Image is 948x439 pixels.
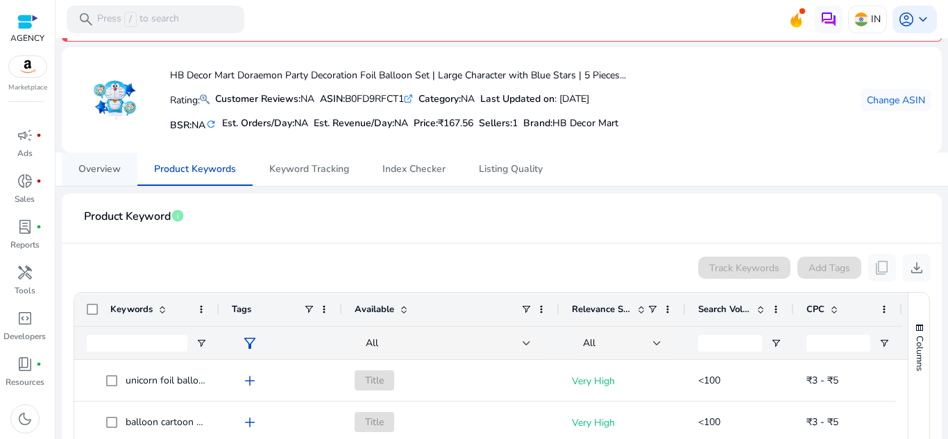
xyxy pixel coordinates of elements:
p: Developers [3,330,46,343]
input: CPC Filter Input [806,335,870,352]
span: add [242,414,258,431]
b: Last Updated on [480,92,555,105]
span: Title [355,370,394,390]
input: Search Volume Filter Input [698,335,762,352]
span: fiber_manual_record [36,178,42,184]
span: Tags [232,303,251,316]
div: : [DATE] [480,92,589,106]
p: Tools [15,284,35,297]
span: campaign [17,127,33,144]
b: Category: [418,92,461,105]
h5: Price: [414,118,473,130]
span: Relevance Score [572,303,632,316]
h5: Est. Revenue/Day: [314,118,408,130]
span: Change ASIN [867,93,925,107]
span: Title [355,412,394,432]
span: filter_alt [242,335,258,352]
button: Open Filter Menu [879,338,890,349]
span: Keyword Tracking [269,164,349,174]
p: AGENCY [10,32,44,44]
p: Resources [6,376,44,388]
p: Reports [10,239,40,251]
p: Rating: [170,91,210,107]
span: code_blocks [17,310,33,327]
img: in.svg [854,12,868,26]
span: search [78,11,94,28]
span: handyman [17,264,33,281]
span: donut_small [17,173,33,189]
p: Ads [17,147,33,160]
img: amazon.svg [9,56,46,77]
div: B0FD9RFCT1 [320,92,413,106]
div: NA [215,92,314,106]
h5: BSR: [170,117,217,132]
h5: Est. Orders/Day: [222,118,308,130]
span: fiber_manual_record [36,132,42,138]
b: ASIN: [320,92,345,105]
span: HB Decor Mart [552,117,618,130]
button: download [903,254,931,282]
button: Open Filter Menu [196,338,207,349]
p: Marketplace [8,83,47,93]
span: fiber_manual_record [36,224,42,230]
span: Product Keywords [154,164,236,174]
span: 1 [512,117,518,130]
span: ₹3 - ₹5 [806,415,838,429]
span: balloon cartoon character [126,415,235,429]
span: NA [294,117,308,130]
p: Very High [572,367,673,395]
span: NA [192,119,205,132]
span: All [583,336,595,350]
mat-icon: refresh [205,118,217,131]
p: Sales [15,193,35,205]
span: / [124,12,137,27]
span: Columns [913,336,926,371]
span: Index Checker [382,164,446,174]
span: fiber_manual_record [36,361,42,367]
button: Change ASIN [861,89,931,111]
span: add [242,372,258,389]
span: download [908,259,925,276]
button: Open Filter Menu [770,338,781,349]
span: NA [394,117,408,130]
span: <100 [698,374,720,387]
img: 61ZKboKUbwL.jpg [89,74,141,126]
span: Brand [523,117,550,130]
h5: Sellers: [479,118,518,130]
input: Keywords Filter Input [87,335,187,352]
b: Customer Reviews: [215,92,301,105]
span: Search Volume [698,303,751,316]
span: ₹3 - ₹5 [806,374,838,387]
p: Press to search [97,12,179,27]
p: IN [871,7,881,31]
span: Available [355,303,394,316]
span: Listing Quality [479,164,543,174]
span: Keywords [110,303,153,316]
span: CPC [806,303,824,316]
h4: HB Decor Mart Doraemon Party Decoration Foil Balloon Set | Large Character with Blue Stars | 5 Pi... [170,70,626,82]
div: NA [418,92,475,106]
span: All [366,336,378,350]
span: account_circle [898,11,915,28]
span: ₹167.56 [438,117,473,130]
span: Product Keyword [84,205,171,229]
span: lab_profile [17,218,33,235]
span: info [171,209,185,223]
span: <100 [698,415,720,429]
span: dark_mode [17,411,33,427]
span: Overview [78,164,121,174]
span: unicorn foil balloon large [126,374,234,387]
span: book_4 [17,356,33,372]
span: keyboard_arrow_down [915,11,931,28]
h5: : [523,118,618,130]
p: Very High [572,408,673,437]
